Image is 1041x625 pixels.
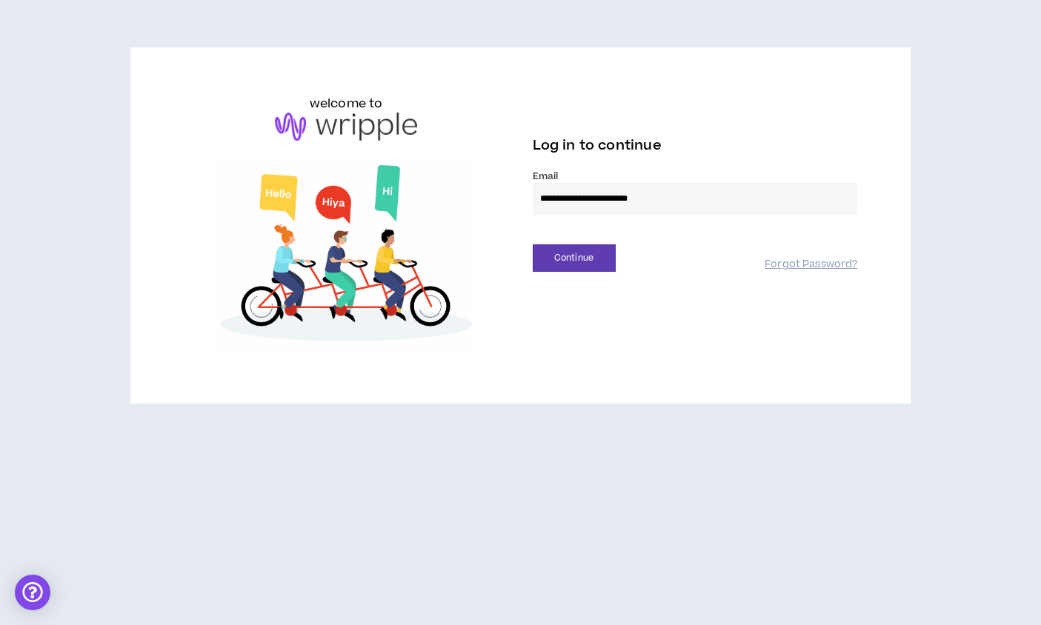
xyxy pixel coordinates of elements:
[275,113,417,141] img: logo-brand.png
[533,170,858,183] label: Email
[15,575,50,610] div: Open Intercom Messenger
[310,95,383,113] h6: welcome to
[765,258,857,272] a: Forgot Password?
[184,156,509,356] img: Welcome to Wripple
[533,244,616,272] button: Continue
[533,136,662,155] span: Log in to continue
